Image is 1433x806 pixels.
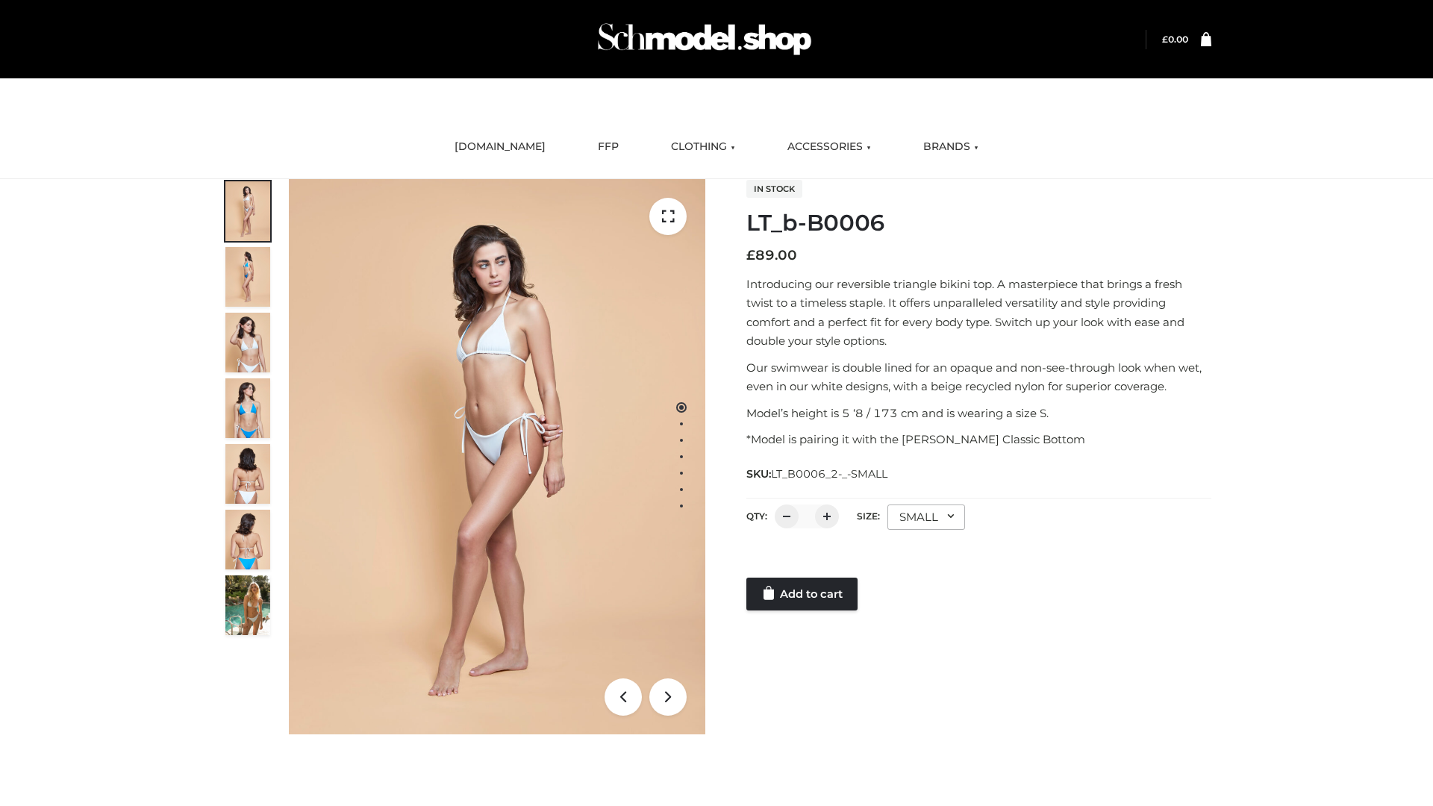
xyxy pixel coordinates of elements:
[746,180,802,198] span: In stock
[587,131,630,163] a: FFP
[746,578,858,610] a: Add to cart
[443,131,557,163] a: [DOMAIN_NAME]
[225,510,270,569] img: ArielClassicBikiniTop_CloudNine_AzureSky_OW114ECO_8-scaled.jpg
[746,404,1211,423] p: Model’s height is 5 ‘8 / 173 cm and is wearing a size S.
[746,465,889,483] span: SKU:
[289,179,705,734] img: ArielClassicBikiniTop_CloudNine_AzureSky_OW114ECO_1
[225,181,270,241] img: ArielClassicBikiniTop_CloudNine_AzureSky_OW114ECO_1-scaled.jpg
[225,444,270,504] img: ArielClassicBikiniTop_CloudNine_AzureSky_OW114ECO_7-scaled.jpg
[857,510,880,522] label: Size:
[225,313,270,372] img: ArielClassicBikiniTop_CloudNine_AzureSky_OW114ECO_3-scaled.jpg
[746,210,1211,237] h1: LT_b-B0006
[1162,34,1168,45] span: £
[225,575,270,635] img: Arieltop_CloudNine_AzureSky2.jpg
[1162,34,1188,45] a: £0.00
[660,131,746,163] a: CLOTHING
[746,510,767,522] label: QTY:
[887,504,965,530] div: SMALL
[746,247,755,263] span: £
[912,131,990,163] a: BRANDS
[593,10,817,69] img: Schmodel Admin 964
[746,358,1211,396] p: Our swimwear is double lined for an opaque and non-see-through look when wet, even in our white d...
[746,247,797,263] bdi: 89.00
[776,131,882,163] a: ACCESSORIES
[771,467,887,481] span: LT_B0006_2-_-SMALL
[225,378,270,438] img: ArielClassicBikiniTop_CloudNine_AzureSky_OW114ECO_4-scaled.jpg
[1162,34,1188,45] bdi: 0.00
[746,275,1211,351] p: Introducing our reversible triangle bikini top. A masterpiece that brings a fresh twist to a time...
[225,247,270,307] img: ArielClassicBikiniTop_CloudNine_AzureSky_OW114ECO_2-scaled.jpg
[746,430,1211,449] p: *Model is pairing it with the [PERSON_NAME] Classic Bottom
